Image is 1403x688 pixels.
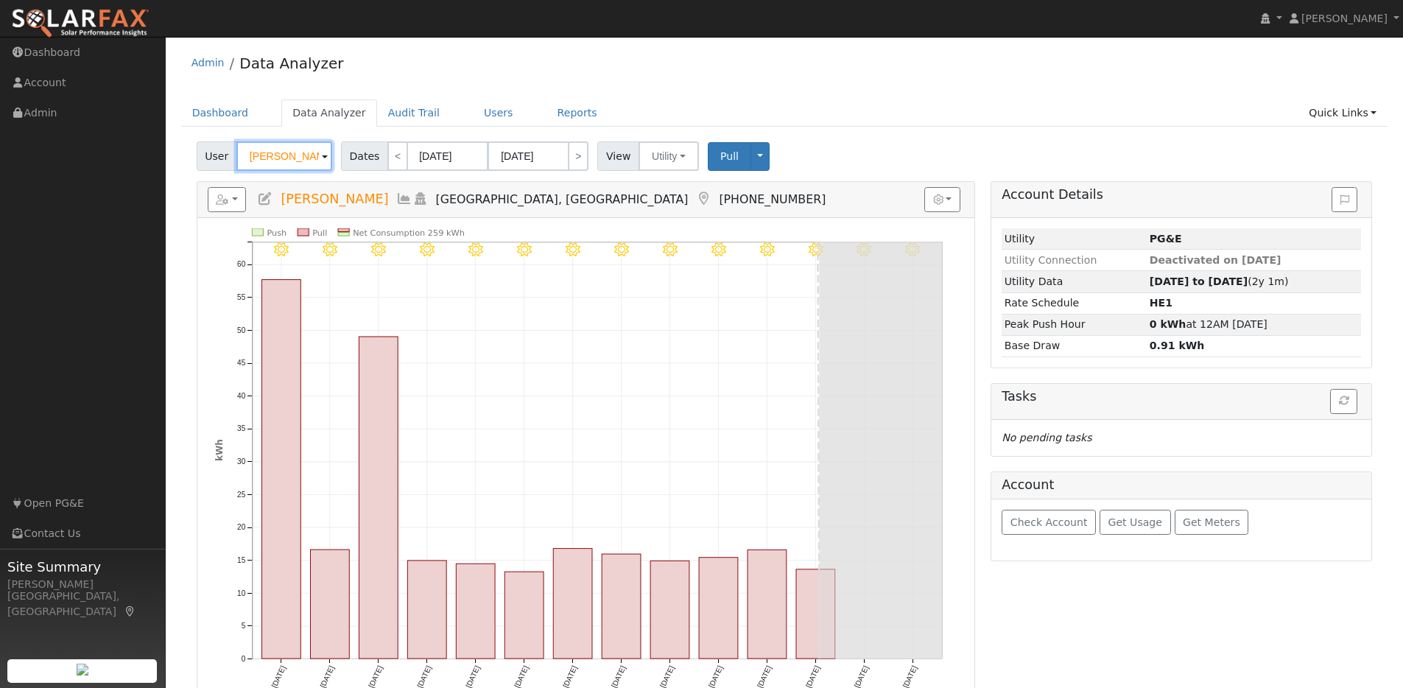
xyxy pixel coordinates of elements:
text: 50 [237,326,246,334]
i: 8/07 - Clear [274,242,289,257]
text: 15 [237,556,246,564]
text: 40 [237,392,246,400]
button: Get Usage [1100,510,1171,535]
strong: 0.91 kWh [1150,340,1205,351]
rect: onclick="" [602,554,641,659]
a: Admin [191,57,225,69]
text: Net Consumption 259 kWh [353,228,465,238]
rect: onclick="" [456,564,495,659]
td: Utility Data [1002,271,1147,292]
span: (2y 1m) [1150,275,1289,287]
td: Rate Schedule [1002,292,1147,314]
span: User [197,141,237,171]
strong: F [1150,297,1172,309]
text: 30 [237,457,246,466]
text: 25 [237,491,246,499]
i: No pending tasks [1002,432,1091,443]
td: Base Draw [1002,335,1147,357]
a: Data Analyzer [239,55,343,72]
text: 35 [237,425,246,433]
h5: Account Details [1002,187,1361,203]
button: Refresh [1330,389,1357,414]
text: 10 [237,589,246,597]
i: 8/09 - Clear [371,242,386,257]
rect: onclick="" [261,280,300,659]
text: Push [267,228,286,238]
h5: Account [1002,477,1054,492]
span: Get Usage [1108,516,1162,528]
img: SolarFax [11,8,150,39]
span: View [597,141,639,171]
span: Utility Connection [1005,254,1097,266]
a: Map [695,192,711,206]
img: retrieve [77,664,88,675]
a: Data Analyzer [281,99,377,127]
td: at 12AM [DATE] [1147,314,1361,335]
a: Login As (last Never) [412,192,429,206]
span: Site Summary [7,557,158,577]
rect: onclick="" [504,572,544,659]
text: 0 [241,655,245,663]
a: Edit User (35850) [257,192,273,206]
span: Deactivated on [DATE] [1150,254,1281,266]
text: 45 [237,359,246,368]
a: < [387,141,408,171]
i: 8/17 - Clear [759,242,774,257]
text: 5 [241,622,245,631]
span: [GEOGRAPHIC_DATA], [GEOGRAPHIC_DATA] [436,192,689,206]
strong: 0 kWh [1150,318,1186,330]
button: Get Meters [1175,510,1249,535]
span: Dates [341,141,388,171]
button: Issue History [1332,187,1357,212]
i: 8/15 - Clear [663,242,678,257]
div: [PERSON_NAME] [7,577,158,592]
div: [GEOGRAPHIC_DATA], [GEOGRAPHIC_DATA] [7,589,158,619]
span: [PHONE_NUMBER] [719,192,826,206]
a: Dashboard [181,99,260,127]
i: 8/16 - Clear [711,242,726,257]
span: Check Account [1010,516,1088,528]
td: Utility [1002,228,1147,250]
text: 55 [237,293,246,301]
td: Peak Push Hour [1002,314,1147,335]
a: Quick Links [1298,99,1388,127]
i: 8/10 - Clear [420,242,435,257]
i: 8/18 - Clear [808,242,823,257]
rect: onclick="" [310,550,349,659]
text: kWh [214,439,225,461]
strong: ID: 17200960, authorized: 08/20/25 [1150,233,1182,245]
span: [PERSON_NAME] [281,192,388,206]
text: 60 [237,261,246,269]
i: 8/11 - Clear [468,242,483,257]
rect: onclick="" [407,561,446,659]
a: > [568,141,588,171]
button: Pull [708,142,751,171]
i: 8/13 - Clear [566,242,580,257]
span: Get Meters [1183,516,1240,528]
rect: onclick="" [553,549,592,659]
text: Pull [312,228,327,238]
span: [PERSON_NAME] [1301,13,1388,24]
i: 8/14 - Clear [614,242,629,257]
button: Utility [639,141,699,171]
a: Multi-Series Graph [396,192,412,206]
rect: onclick="" [359,337,398,659]
button: Check Account [1002,510,1096,535]
text: 20 [237,524,246,532]
input: Select a User [236,141,332,171]
i: 8/08 - Clear [323,242,337,257]
rect: onclick="" [796,569,835,659]
rect: onclick="" [699,558,738,659]
a: Reports [546,99,608,127]
i: 8/12 - Clear [517,242,532,257]
rect: onclick="" [650,561,689,659]
h5: Tasks [1002,389,1361,404]
a: Users [473,99,524,127]
a: Map [124,605,137,617]
strong: [DATE] to [DATE] [1150,275,1248,287]
span: Pull [720,150,739,162]
a: Audit Trail [377,99,451,127]
rect: onclick="" [748,550,787,659]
